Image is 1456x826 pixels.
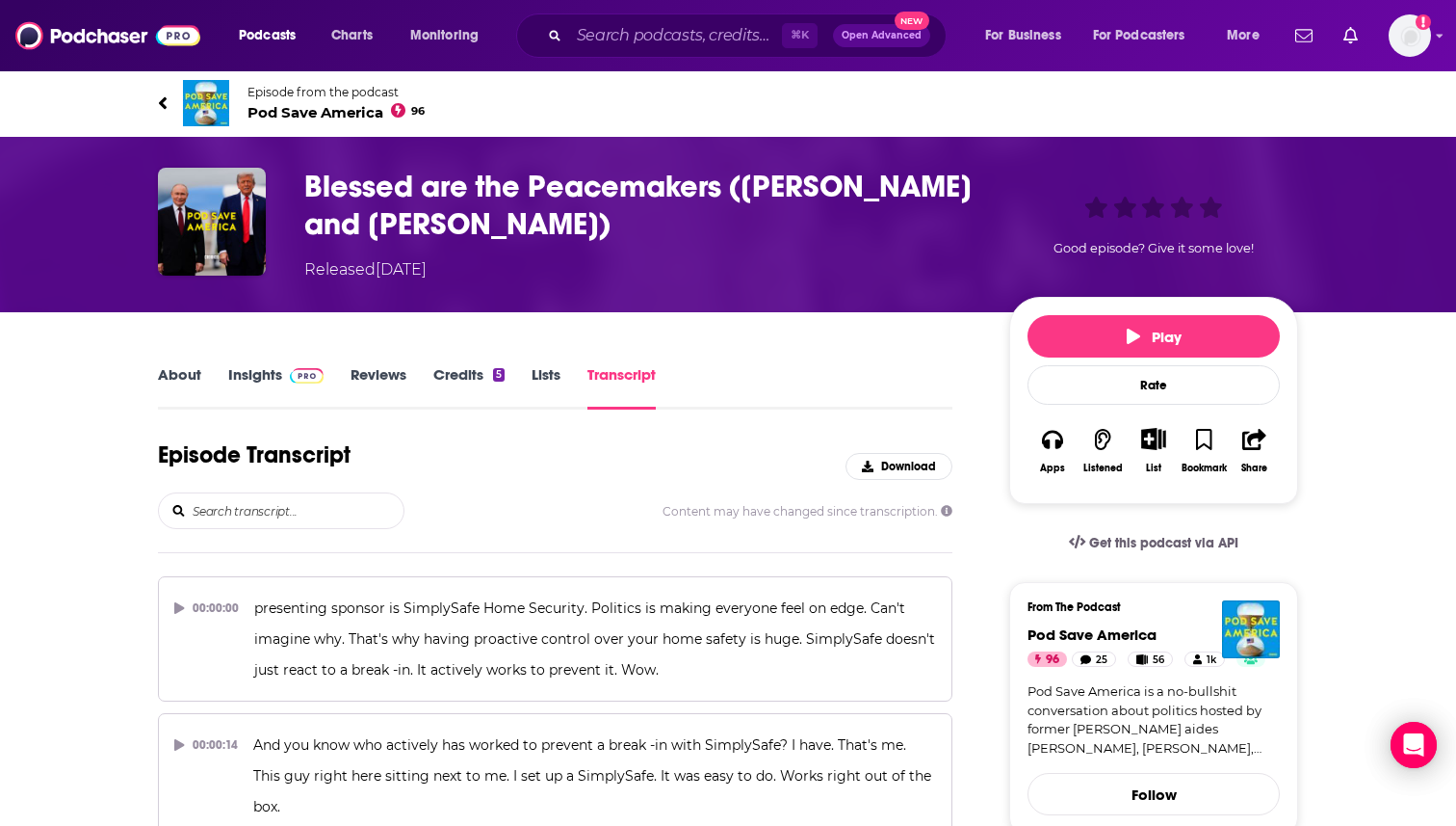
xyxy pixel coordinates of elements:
span: presenting sponsor is SimplySafe Home Security. Politics is making everyone feel on edge. Can't i... [254,600,939,679]
div: Share [1241,463,1267,474]
button: open menu [1080,20,1213,51]
h3: Blessed are the Peacemakers (Trump and Putin) [304,168,978,243]
span: 96 [1046,651,1059,670]
span: 25 [1096,651,1107,670]
span: 56 [1153,651,1164,670]
svg: Add a profile image [1416,14,1431,30]
h1: Episode Transcript [158,440,351,469]
span: Content may have changed since transcription. [663,504,952,519]
a: 96 [1027,652,1067,667]
img: Podchaser - Follow, Share and Rate Podcasts [15,17,200,54]
img: Pod Save America [1222,600,1280,658]
a: About [158,365,201,410]
button: Share [1230,415,1280,486]
span: Pod Save America [247,103,425,121]
div: List [1146,462,1161,474]
button: open menu [972,20,1085,51]
img: Blessed are the Peacemakers (Trump and Putin) [158,168,266,276]
button: Open AdvancedNew [833,24,930,47]
a: Transcript [587,365,656,410]
div: Show More ButtonList [1129,415,1179,486]
span: More [1227,22,1260,49]
button: Show More Button [1133,428,1173,449]
a: Pod Save America [1027,626,1157,644]
span: Episode from the podcast [247,85,425,99]
div: Open Intercom Messenger [1391,722,1437,768]
a: Charts [319,20,384,51]
button: Download [845,453,952,480]
a: 56 [1128,652,1173,667]
button: open menu [397,20,504,51]
span: ⌘ K [782,23,818,48]
span: For Business [985,22,1061,49]
button: 00:00:00presenting sponsor is SimplySafe Home Security. Politics is making everyone feel on edge.... [158,576,952,702]
button: Listened [1078,415,1128,486]
a: 1k [1184,652,1225,667]
span: For Podcasters [1093,22,1185,49]
span: Open Advanced [842,31,922,40]
span: Play [1127,328,1182,346]
button: open menu [1213,20,1284,51]
span: Download [881,460,936,473]
div: 00:00:00 [174,593,239,624]
span: 96 [411,107,425,116]
button: Show profile menu [1389,14,1431,57]
button: open menu [225,20,321,51]
div: Released [DATE] [304,258,427,281]
a: Lists [532,365,560,410]
span: Good episode? Give it some love! [1053,241,1254,255]
div: Search podcasts, credits, & more... [534,13,965,58]
a: Show notifications dropdown [1336,19,1365,52]
a: Get this podcast via API [1053,520,1254,567]
span: Get this podcast via API [1089,535,1238,551]
span: Monitoring [410,22,479,49]
span: Logged in as IanBerlin [1389,14,1431,57]
a: Reviews [351,365,406,410]
span: New [895,12,929,30]
input: Search transcript... [191,493,403,528]
a: InsightsPodchaser Pro [228,365,324,410]
a: Show notifications dropdown [1287,19,1320,52]
div: Apps [1040,463,1065,474]
a: 25 [1072,652,1116,667]
a: Pod Save AmericaEpisode from the podcastPod Save America96 [158,80,728,126]
span: Podcasts [239,22,296,49]
a: Credits5 [433,365,505,410]
a: Pod Save America is a no-bullshit conversation about politics hosted by former [PERSON_NAME] aide... [1027,682,1280,758]
div: 00:00:14 [174,730,238,760]
img: Pod Save America [183,80,229,126]
button: Apps [1027,415,1078,486]
input: Search podcasts, credits, & more... [569,20,782,51]
button: Play [1027,315,1280,358]
h3: From The Podcast [1027,600,1264,614]
button: Follow [1027,773,1280,815]
span: And you know who actively has worked to prevent a break -in with SimplySafe? I have. That's me. T... [253,736,935,815]
div: 5 [493,368,505,382]
div: Bookmark [1182,463,1227,474]
div: Rate [1027,365,1280,405]
img: Podchaser Pro [290,368,324,384]
img: User Profile [1389,14,1431,57]
span: 1k [1207,651,1216,670]
button: Bookmark [1179,415,1229,486]
span: Charts [331,22,373,49]
div: Listened [1083,463,1123,474]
